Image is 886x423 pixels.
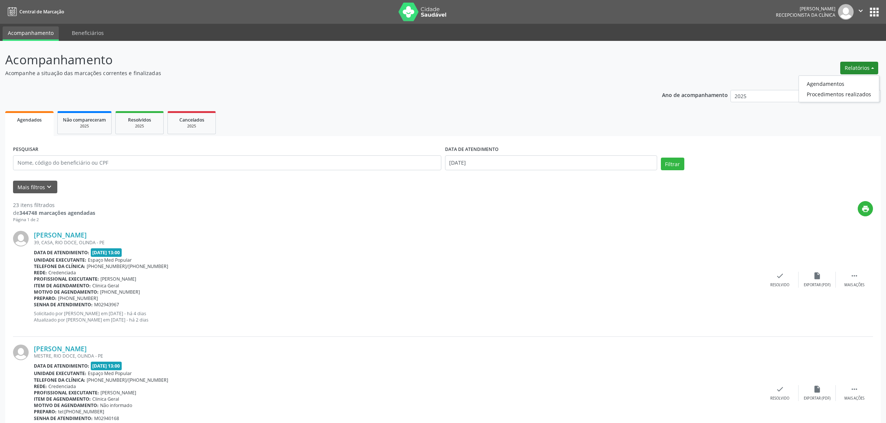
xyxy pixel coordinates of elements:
[34,415,93,422] b: Senha de atendimento:
[34,263,85,269] b: Telefone da clínica:
[34,231,87,239] a: [PERSON_NAME]
[776,272,784,280] i: check
[34,377,85,383] b: Telefone da clínica:
[5,6,64,18] a: Central de Marcação
[100,390,136,396] span: [PERSON_NAME]
[770,282,789,288] div: Resolvido
[5,69,618,77] p: Acompanhe a situação das marcações correntes e finalizadas
[63,123,106,129] div: 2025
[121,123,158,129] div: 2025
[3,26,59,41] a: Acompanhamento
[34,282,91,289] b: Item de agendamento:
[804,282,831,288] div: Exportar (PDF)
[13,217,95,223] div: Página 1 de 2
[850,385,858,393] i: 
[34,383,47,390] b: Rede:
[19,209,95,216] strong: 344748 marcações agendadas
[770,396,789,401] div: Resolvido
[13,231,29,246] img: img
[445,144,499,155] label: DATA DE ATENDIMENTO
[88,257,132,263] span: Espaço Med Popular
[17,117,42,123] span: Agendados
[48,269,76,276] span: Credenciada
[45,183,53,191] i: keyboard_arrow_down
[34,402,99,409] b: Motivo de agendamento:
[854,4,868,20] button: 
[34,295,57,301] b: Preparo:
[179,117,204,123] span: Cancelados
[13,209,95,217] div: de
[34,301,93,308] b: Senha de atendimento:
[92,396,119,402] span: Clinica Geral
[445,155,657,170] input: Selecione um intervalo
[34,257,86,263] b: Unidade executante:
[100,276,136,282] span: [PERSON_NAME]
[838,4,854,20] img: img
[48,383,76,390] span: Credenciada
[13,181,57,194] button: Mais filtroskeyboard_arrow_down
[58,295,98,301] span: [PHONE_NUMBER]
[776,385,784,393] i: check
[857,7,865,15] i: 
[100,402,132,409] span: Não informado
[34,249,89,256] b: Data de atendimento:
[34,370,86,377] b: Unidade executante:
[34,396,91,402] b: Item de agendamento:
[58,409,104,415] span: tel:[PHONE_NUMBER]
[94,415,119,422] span: M02940168
[34,289,99,295] b: Motivo de agendamento:
[844,396,864,401] div: Mais ações
[67,26,109,39] a: Beneficiários
[776,6,835,12] div: [PERSON_NAME]
[662,90,728,99] p: Ano de acompanhamento
[34,239,761,246] div: 39, CASA, RIO DOCE, OLINDA - PE
[34,310,761,323] p: Solicitado por [PERSON_NAME] em [DATE] - há 4 dias Atualizado por [PERSON_NAME] em [DATE] - há 2 ...
[128,117,151,123] span: Resolvidos
[63,117,106,123] span: Não compareceram
[13,345,29,360] img: img
[100,289,140,295] span: [PHONE_NUMBER]
[799,89,879,99] a: Procedimentos realizados
[34,269,47,276] b: Rede:
[813,385,821,393] i: insert_drive_file
[34,353,761,359] div: MESTRE, RIO DOCE, OLINDA - PE
[858,201,873,216] button: print
[87,263,168,269] span: [PHONE_NUMBER]/[PHONE_NUMBER]
[34,276,99,282] b: Profissional executante:
[813,272,821,280] i: insert_drive_file
[88,370,132,377] span: Espaço Med Popular
[844,282,864,288] div: Mais ações
[799,75,879,102] ul: Relatórios
[94,301,119,308] span: M02943967
[87,377,168,383] span: [PHONE_NUMBER]/[PHONE_NUMBER]
[13,155,441,170] input: Nome, código do beneficiário ou CPF
[13,201,95,209] div: 23 itens filtrados
[804,396,831,401] div: Exportar (PDF)
[34,390,99,396] b: Profissional executante:
[840,62,878,74] button: Relatórios
[861,205,870,213] i: print
[34,409,57,415] b: Preparo:
[850,272,858,280] i: 
[13,144,38,155] label: PESQUISAR
[91,248,122,257] span: [DATE] 13:00
[173,123,210,129] div: 2025
[5,51,618,69] p: Acompanhamento
[868,6,881,19] button: apps
[776,12,835,18] span: Recepcionista da clínica
[92,282,119,289] span: Clinica Geral
[34,363,89,369] b: Data de atendimento:
[19,9,64,15] span: Central de Marcação
[91,362,122,370] span: [DATE] 13:00
[661,158,684,170] button: Filtrar
[799,78,879,89] a: Agendamentos
[34,345,87,353] a: [PERSON_NAME]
